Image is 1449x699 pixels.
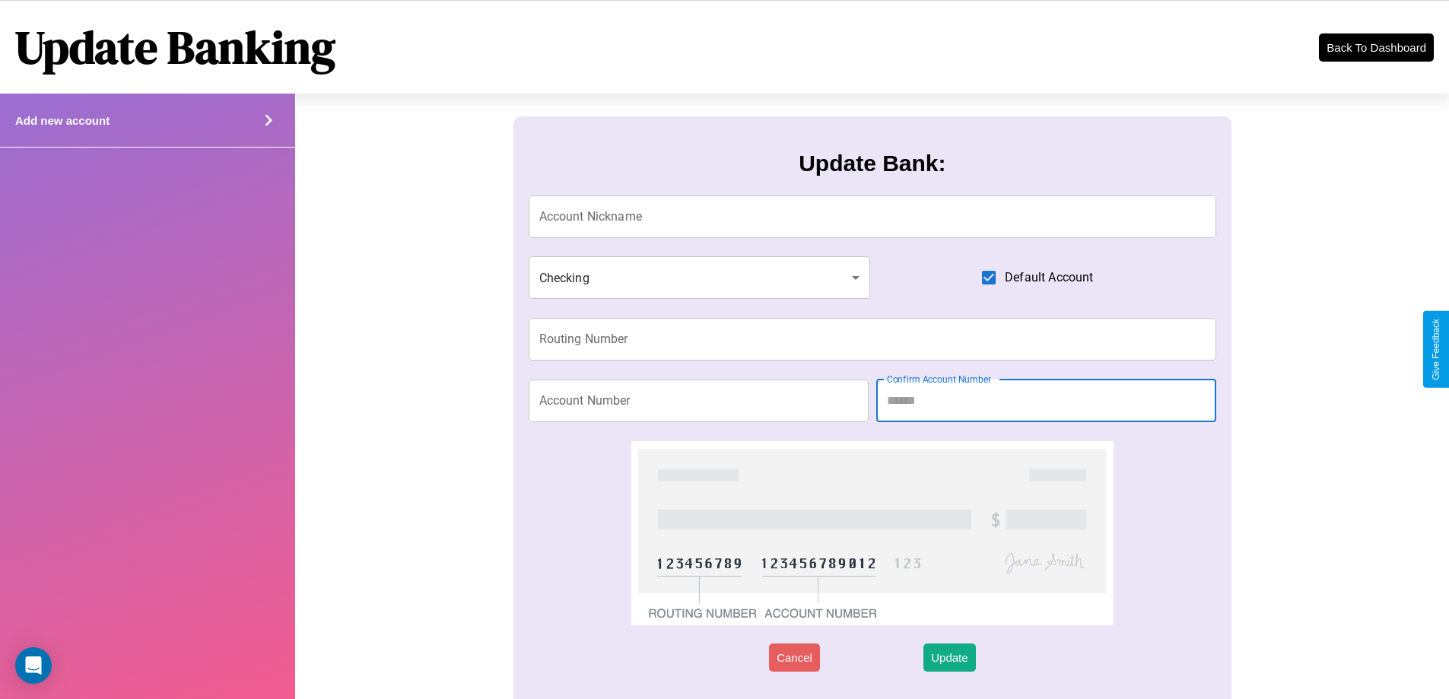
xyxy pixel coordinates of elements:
[15,647,52,684] div: Open Intercom Messenger
[529,256,871,299] div: Checking
[887,373,991,386] label: Confirm Account Number
[769,643,820,672] button: Cancel
[799,151,945,176] h3: Update Bank:
[631,441,1113,625] img: check
[1431,319,1441,380] div: Give Feedback
[1319,33,1434,62] button: Back To Dashboard
[15,16,335,78] h1: Update Banking
[1005,268,1093,287] span: Default Account
[923,643,975,672] button: Update
[15,114,110,127] h4: Add new account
